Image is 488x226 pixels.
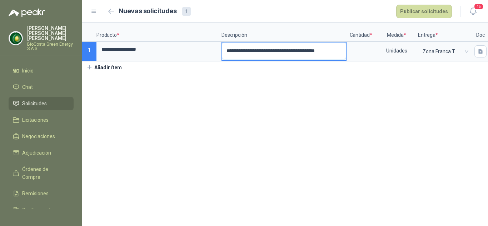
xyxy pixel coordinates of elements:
[22,165,67,181] span: Órdenes de Compra
[182,7,191,16] div: 1
[376,42,417,59] div: Unidades
[9,97,74,110] a: Solicitudes
[467,5,479,18] button: 15
[423,46,467,57] span: Zona Franca Tayrona
[418,23,472,42] p: Entrega
[9,80,74,94] a: Chat
[22,190,49,197] span: Remisiones
[22,83,33,91] span: Chat
[221,23,347,42] p: Descripción
[27,42,74,51] p: BioCosta Green Energy S.A.S
[27,26,74,41] p: [PERSON_NAME] [PERSON_NAME] [PERSON_NAME]
[9,162,74,184] a: Órdenes de Compra
[9,187,74,200] a: Remisiones
[9,203,74,217] a: Configuración
[22,206,54,214] span: Configuración
[9,64,74,77] a: Inicio
[347,23,375,42] p: Cantidad
[9,113,74,127] a: Licitaciones
[22,116,49,124] span: Licitaciones
[9,9,45,17] img: Logo peakr
[82,42,96,61] p: 1
[474,3,484,10] span: 15
[396,5,452,18] button: Publicar solicitudes
[22,132,55,140] span: Negociaciones
[9,130,74,143] a: Negociaciones
[119,6,177,16] h2: Nuevas solicitudes
[22,149,51,157] span: Adjudicación
[9,31,23,45] img: Company Logo
[375,23,418,42] p: Medida
[96,23,221,42] p: Producto
[22,67,34,75] span: Inicio
[82,61,126,74] button: Añadir ítem
[22,100,47,107] span: Solicitudes
[9,146,74,160] a: Adjudicación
